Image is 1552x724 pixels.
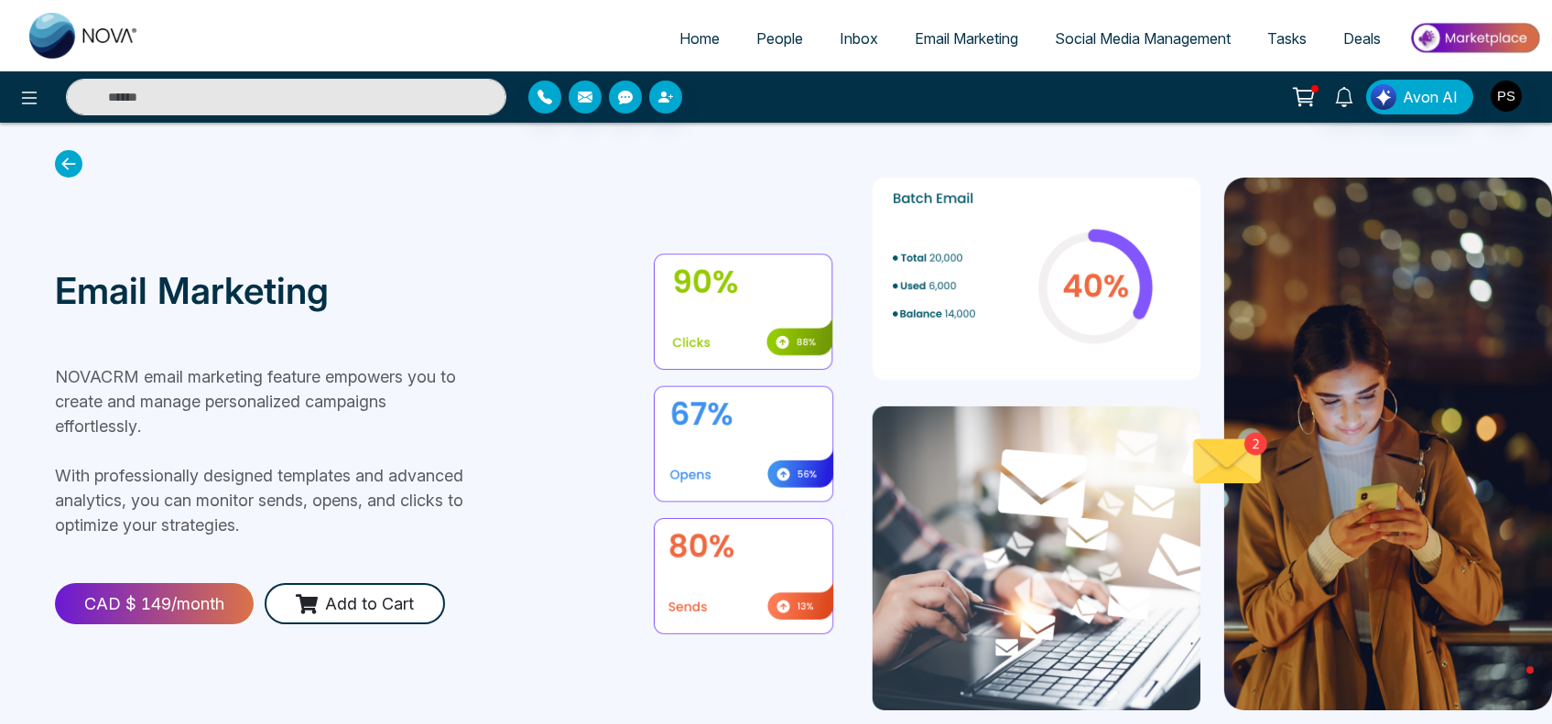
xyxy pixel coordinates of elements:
[1366,80,1473,114] button: Avon AI
[1490,662,1534,706] iframe: Intercom live chat
[1036,21,1249,56] a: Social Media Management
[1267,29,1307,48] span: Tasks
[1491,81,1522,112] img: User Avatar
[1371,84,1396,110] img: Lead Flow
[55,264,654,319] p: Email Marketing
[1343,29,1381,48] span: Deals
[654,178,1552,710] img: file not found
[1325,21,1399,56] a: Deals
[55,583,254,624] div: CAD $ 149 /month
[840,29,878,48] span: Inbox
[915,29,1018,48] span: Email Marketing
[55,364,474,537] p: NOVACRM email marketing feature empowers you to create and manage personalized campaigns effortle...
[756,29,803,48] span: People
[661,21,738,56] a: Home
[679,29,720,48] span: Home
[738,21,821,56] a: People
[29,13,139,59] img: Nova CRM Logo
[896,21,1036,56] a: Email Marketing
[1055,29,1231,48] span: Social Media Management
[821,21,896,56] a: Inbox
[1249,21,1325,56] a: Tasks
[1408,17,1541,59] img: Market-place.gif
[1403,86,1458,108] span: Avon AI
[265,583,445,624] button: Add to Cart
